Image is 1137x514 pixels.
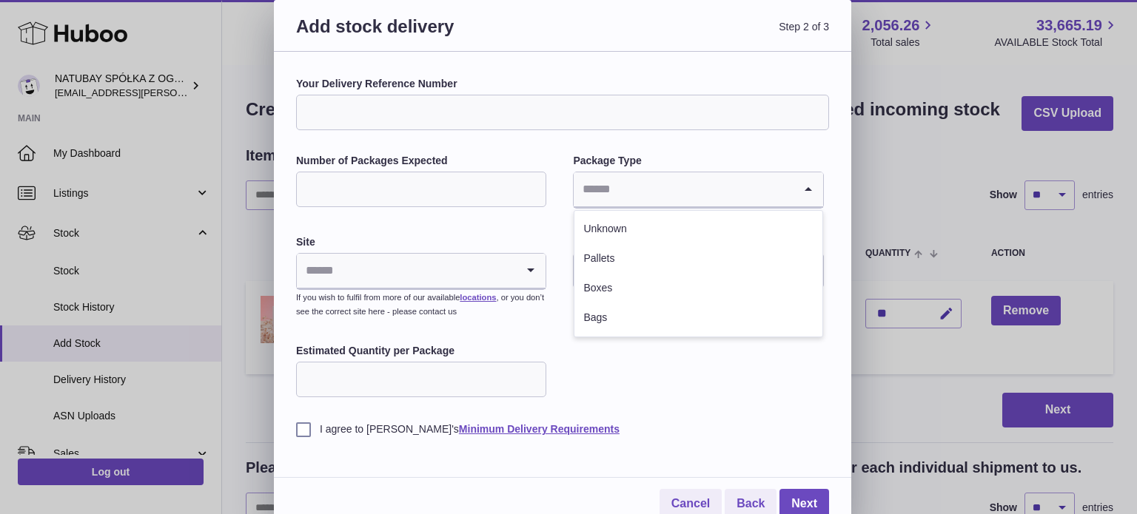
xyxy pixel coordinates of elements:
label: I agree to [PERSON_NAME]'s [296,422,829,436]
label: Site [296,235,546,249]
label: Estimated Quantity per Package [296,344,546,358]
label: Package Type [573,154,823,168]
div: Search for option [574,172,822,208]
span: Step 2 of 3 [563,15,829,55]
small: If you wish to fulfil from more of our available , or you don’t see the correct site here - pleas... [296,293,544,316]
h3: Add stock delivery [296,15,563,55]
input: Search for option [297,254,516,288]
a: locations [460,293,496,302]
a: Minimum Delivery Requirements [459,423,620,435]
label: Expected Delivery Date [573,235,823,249]
input: Search for option [574,172,793,206]
div: Search for option [297,254,546,289]
label: Number of Packages Expected [296,154,546,168]
label: Your Delivery Reference Number [296,77,829,91]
